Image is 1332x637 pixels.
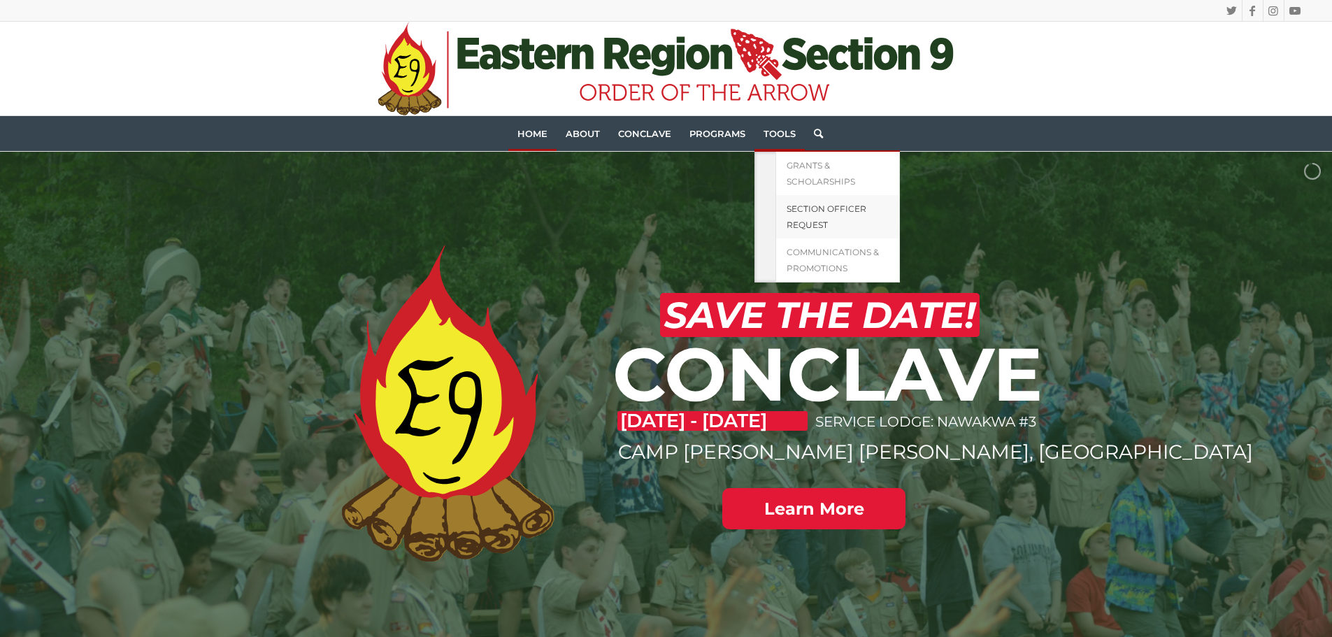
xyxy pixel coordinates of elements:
[775,195,900,238] a: Section Officer Request
[775,152,900,195] a: Grants & Scholarships
[754,116,805,151] a: Tools
[609,116,680,151] a: Conclave
[815,406,1040,438] p: SERVICE LODGE: NAWAKWA #3
[689,128,745,139] span: Programs
[617,411,808,431] p: [DATE] - [DATE]
[508,116,557,151] a: Home
[764,128,796,139] span: Tools
[787,203,866,230] span: Section Officer Request
[805,116,823,151] a: Search
[618,128,671,139] span: Conclave
[566,128,600,139] span: About
[613,335,1043,413] h1: CONCLAVE
[775,238,900,282] a: Communications & Promotions
[557,116,609,151] a: About
[680,116,754,151] a: Programs
[660,293,980,337] h2: SAVE THE DATE!
[787,160,855,187] span: Grants & Scholarships
[787,247,879,273] span: Communications & Promotions
[618,438,1043,466] p: CAMP [PERSON_NAME] [PERSON_NAME], [GEOGRAPHIC_DATA]
[517,128,547,139] span: Home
